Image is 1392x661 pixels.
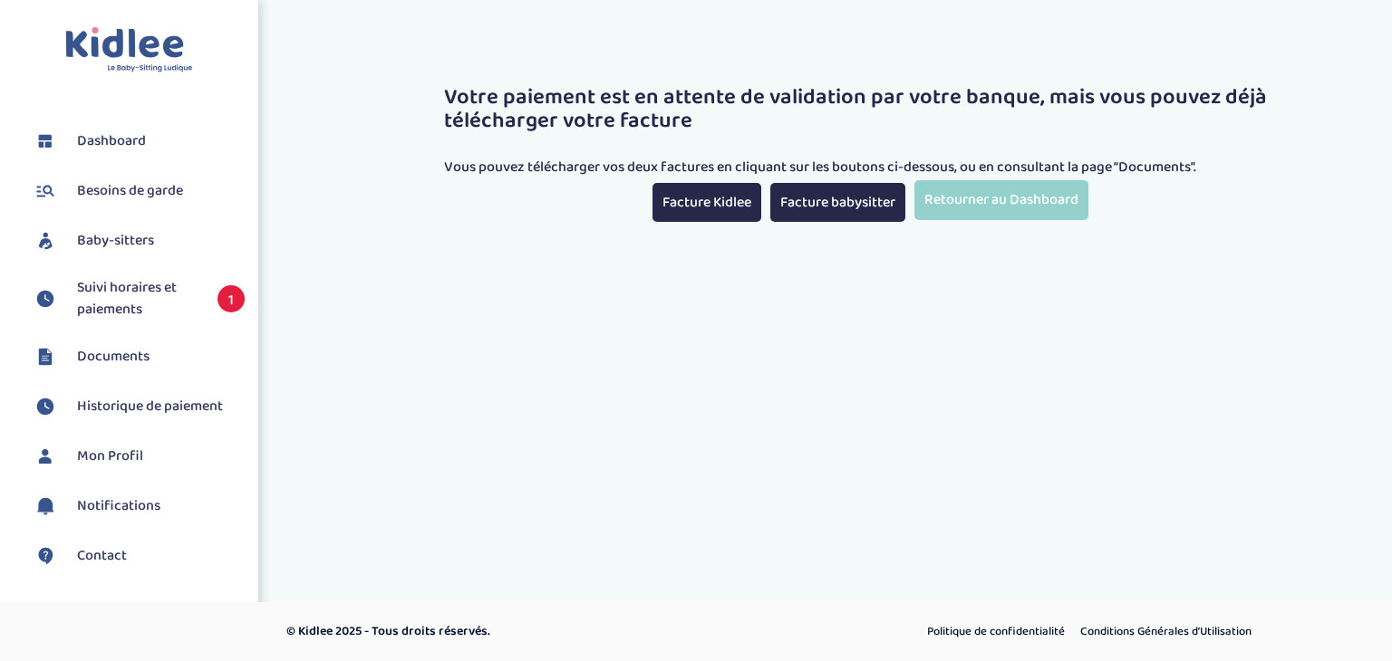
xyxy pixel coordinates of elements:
a: Notifications [32,493,245,520]
span: Historique de paiement [77,396,223,417]
a: Conditions Générales d’Utilisation [1074,620,1258,644]
a: Historique de paiement [32,393,245,420]
img: babysitters.svg [32,227,59,254]
img: dashboard.svg [32,128,59,155]
span: Besoins de garde [77,180,183,202]
a: Mon Profil [32,443,245,470]
a: Baby-sitters [32,227,245,254]
img: logo.svg [65,27,193,73]
img: contact.svg [32,542,59,570]
span: Documents [77,346,150,368]
img: notification.svg [32,493,59,520]
p: © Kidlee 2025 - Tous droits réservés. [286,622,773,641]
span: Baby-sitters [77,230,154,252]
a: Contact [32,542,245,570]
span: 1 [217,285,245,312]
img: profil.svg [32,443,59,470]
a: Politique de confidentialité [921,620,1071,644]
span: Mon Profil [77,445,143,467]
span: Dashboard [77,130,146,152]
a: Documents [32,343,245,370]
span: Contact [77,545,127,567]
img: documents.svg [32,343,59,370]
img: suivihoraire.svg [32,393,59,420]
a: Dashboard [32,128,245,155]
p: Vous pouvez télécharger vos deux factures en cliquant sur les boutons ci-dessous, ou en consultan... [444,157,1296,178]
img: suivihoraire.svg [32,285,59,312]
h3: Votre paiement est en attente de validation par votre banque, mais vous pouvez déjà télécharger v... [444,86,1296,134]
span: Suivi horaires et paiements [77,277,199,321]
a: Suivi horaires et paiements 1 [32,277,245,321]
a: Facture babysitter [770,183,905,222]
img: besoin.svg [32,177,59,205]
a: Besoins de garde [32,177,245,205]
a: Facture Kidlee [652,183,761,222]
span: Notifications [77,495,160,517]
a: Retourner au Dashboard [914,180,1088,219]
